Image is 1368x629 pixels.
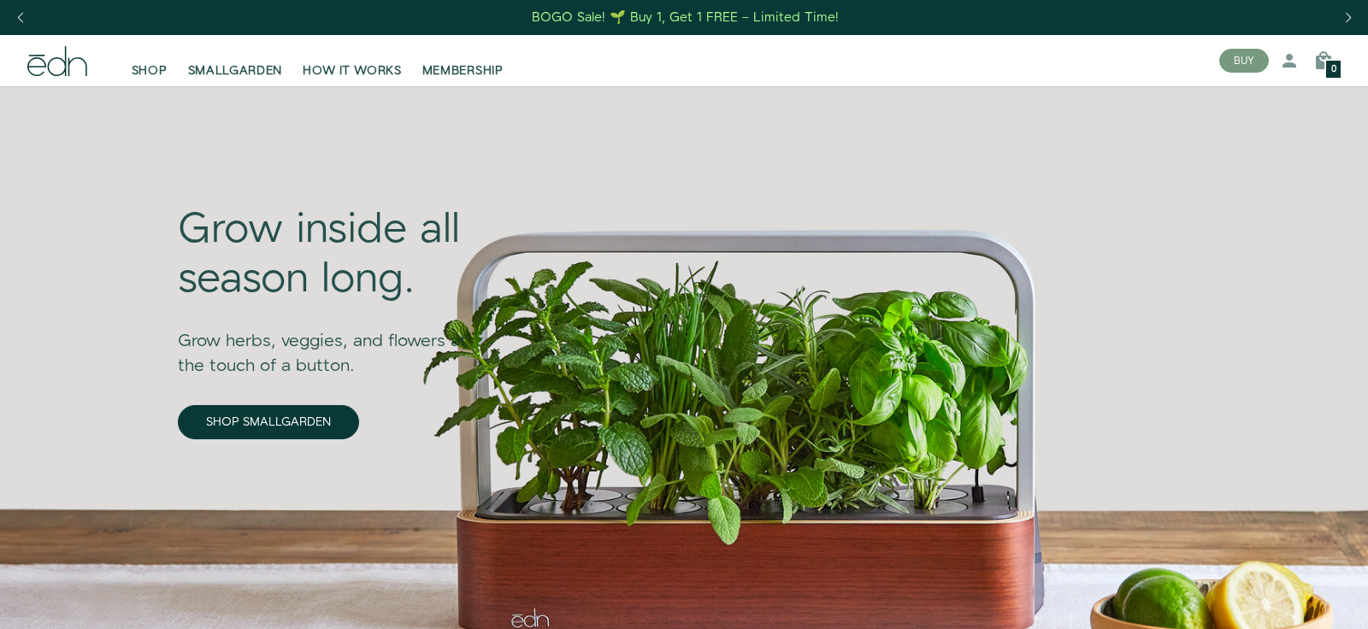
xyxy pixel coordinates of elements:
a: SHOP [121,42,178,79]
a: SHOP SMALLGARDEN [178,405,359,439]
span: 0 [1331,65,1336,74]
div: Grow herbs, veggies, and flowers at the touch of a button. [178,305,492,379]
div: BOGO Sale! 🌱 Buy 1, Get 1 FREE – Limited Time! [532,9,839,26]
div: Grow inside all season long. [178,206,492,304]
span: MEMBERSHIP [422,62,504,79]
a: BOGO Sale! 🌱 Buy 1, Get 1 FREE – Limited Time! [531,4,841,31]
button: BUY [1219,49,1269,73]
span: SHOP [132,62,168,79]
a: MEMBERSHIP [412,42,514,79]
span: HOW IT WORKS [303,62,401,79]
a: HOW IT WORKS [292,42,411,79]
span: SMALLGARDEN [188,62,283,79]
a: SMALLGARDEN [178,42,293,79]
